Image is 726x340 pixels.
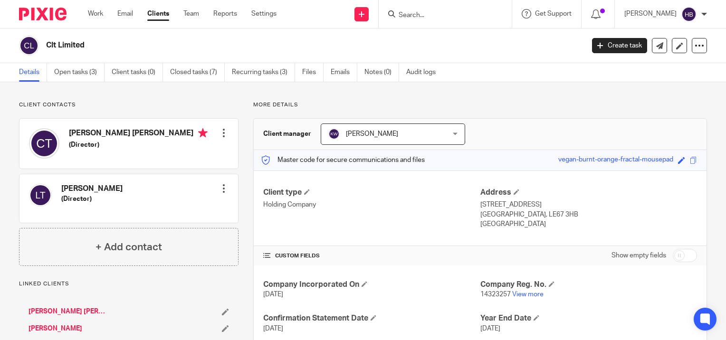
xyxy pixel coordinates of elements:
[302,63,324,82] a: Files
[681,7,697,22] img: svg%3E
[611,251,666,260] label: Show empty fields
[480,219,697,229] p: [GEOGRAPHIC_DATA]
[263,188,480,198] h4: Client type
[183,9,199,19] a: Team
[88,9,103,19] a: Work
[263,313,480,323] h4: Confirmation Statement Date
[96,240,162,255] h4: + Add contact
[29,184,52,207] img: svg%3E
[480,280,697,290] h4: Company Reg. No.
[112,63,163,82] a: Client tasks (0)
[61,184,123,194] h4: [PERSON_NAME]
[19,63,47,82] a: Details
[29,307,109,316] a: [PERSON_NAME] [PERSON_NAME]
[46,40,471,50] h2: Clt Limited
[19,280,239,288] p: Linked clients
[512,291,544,298] a: View more
[198,128,208,138] i: Primary
[558,155,673,166] div: vegan-burnt-orange-fractal-mousepad
[263,129,311,139] h3: Client manager
[263,280,480,290] h4: Company Incorporated On
[263,252,480,260] h4: CUSTOM FIELDS
[232,63,295,82] a: Recurring tasks (3)
[69,140,208,150] h5: (Director)
[535,10,572,17] span: Get Support
[251,9,277,19] a: Settings
[69,128,208,140] h4: [PERSON_NAME] [PERSON_NAME]
[19,8,67,20] img: Pixie
[19,36,39,56] img: svg%3E
[406,63,443,82] a: Audit logs
[592,38,647,53] a: Create task
[480,188,697,198] h4: Address
[263,200,480,209] p: Holding Company
[331,63,357,82] a: Emails
[480,325,500,332] span: [DATE]
[263,325,283,332] span: [DATE]
[328,128,340,140] img: svg%3E
[263,291,283,298] span: [DATE]
[624,9,677,19] p: [PERSON_NAME]
[480,210,697,219] p: [GEOGRAPHIC_DATA], LE67 3HB
[261,155,425,165] p: Master code for secure communications and files
[480,313,697,323] h4: Year End Date
[147,9,169,19] a: Clients
[170,63,225,82] a: Closed tasks (7)
[480,291,511,298] span: 14323257
[364,63,399,82] a: Notes (0)
[213,9,237,19] a: Reports
[61,194,123,204] h5: (Director)
[19,101,239,109] p: Client contacts
[54,63,105,82] a: Open tasks (3)
[346,131,398,137] span: [PERSON_NAME]
[117,9,133,19] a: Email
[398,11,483,20] input: Search
[29,324,82,333] a: [PERSON_NAME]
[29,128,59,159] img: svg%3E
[480,200,697,209] p: [STREET_ADDRESS]
[253,101,707,109] p: More details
